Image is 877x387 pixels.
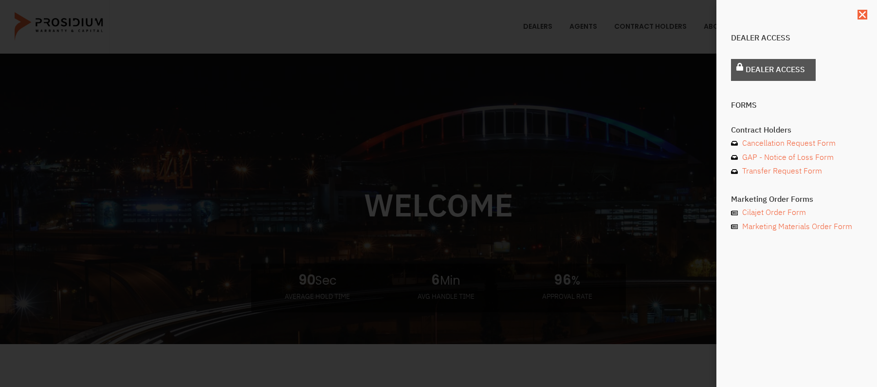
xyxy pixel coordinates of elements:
[731,126,862,134] h4: Contract Holders
[731,59,816,81] a: Dealer Access
[731,206,862,220] a: Cilajet Order Form
[740,206,806,220] span: Cilajet Order Form
[731,136,862,151] a: Cancellation Request Form
[731,195,862,203] h4: Marketing Order Forms
[746,63,805,77] span: Dealer Access
[740,220,852,234] span: Marketing Materials Order Form
[731,220,862,234] a: Marketing Materials Order Form
[731,151,862,165] a: GAP - Notice of Loss Form
[858,10,867,19] a: Close
[731,101,862,109] h4: Forms
[740,136,836,151] span: Cancellation Request Form
[740,151,834,165] span: GAP - Notice of Loss Form
[740,164,822,178] span: Transfer Request Form
[731,34,862,42] h4: Dealer Access
[731,164,862,178] a: Transfer Request Form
